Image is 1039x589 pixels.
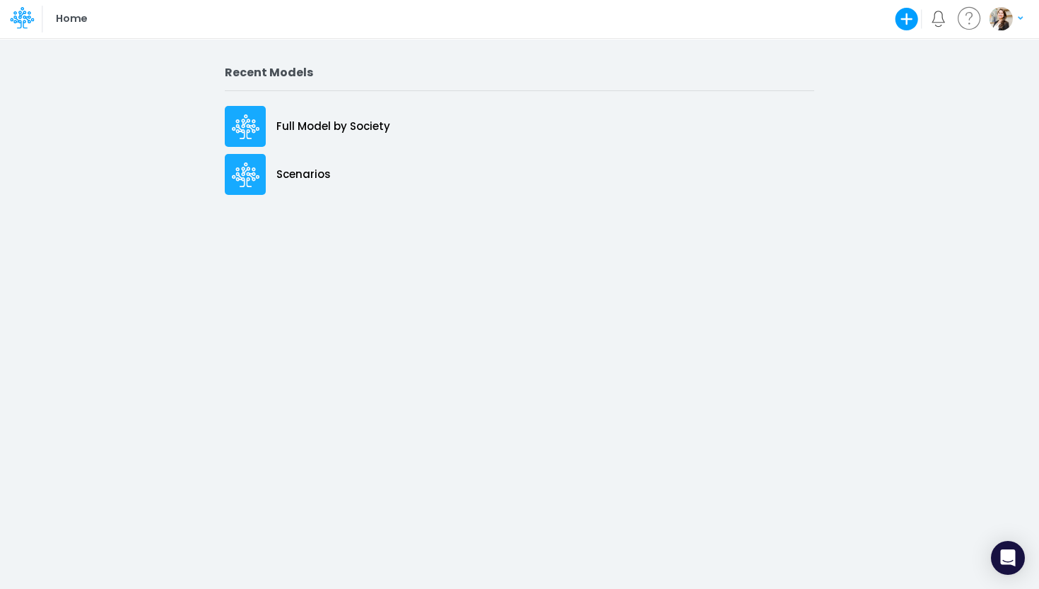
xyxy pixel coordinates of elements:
a: Scenarios [225,150,814,198]
a: Full Model by Society [225,102,814,150]
p: Full Model by Society [276,119,390,135]
a: Notifications [930,11,946,27]
h2: Recent Models [225,66,814,79]
p: Home [56,11,86,27]
div: Open Intercom Messenger [991,541,1025,575]
p: Scenarios [276,167,331,183]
